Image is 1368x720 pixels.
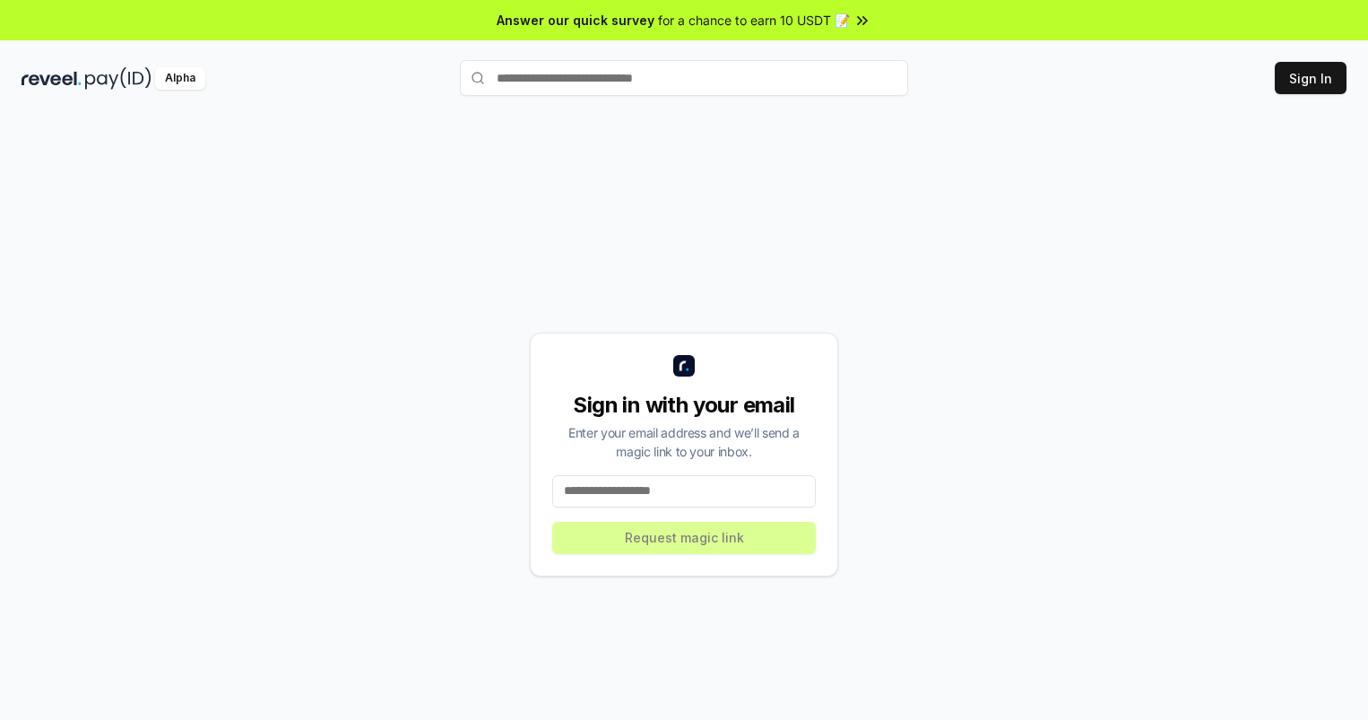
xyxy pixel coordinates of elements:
span: for a chance to earn 10 USDT 📝 [658,11,850,30]
div: Alpha [155,67,205,90]
span: Answer our quick survey [497,11,654,30]
img: pay_id [85,67,152,90]
div: Sign in with your email [552,391,816,420]
img: logo_small [673,355,695,377]
button: Sign In [1275,62,1346,94]
img: reveel_dark [22,67,82,90]
div: Enter your email address and we’ll send a magic link to your inbox. [552,423,816,461]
